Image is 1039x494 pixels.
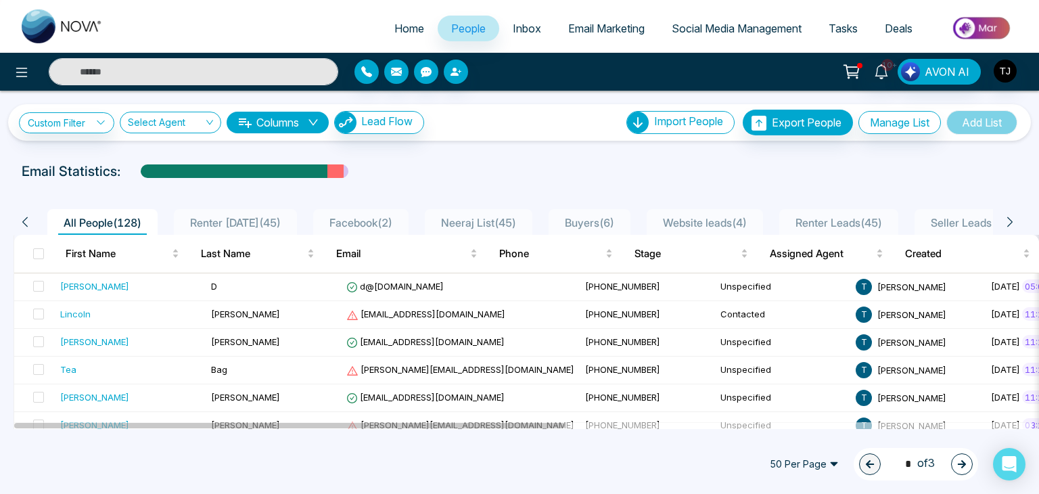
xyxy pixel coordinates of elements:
span: [DATE] [991,309,1020,319]
th: Stage [624,235,759,273]
span: T [856,279,872,295]
span: Phone [499,246,603,262]
span: 10+ [881,59,894,71]
span: [DATE] [991,420,1020,430]
span: [PHONE_NUMBER] [585,309,660,319]
span: T [856,307,872,323]
p: Email Statistics: [22,161,120,181]
div: [PERSON_NAME] [60,390,129,404]
td: Contacted [715,301,850,329]
span: [PERSON_NAME] [877,309,946,319]
span: Email [336,246,467,262]
span: [PERSON_NAME] [211,420,280,430]
span: down [308,117,319,128]
span: [PHONE_NUMBER] [585,420,660,430]
span: Social Media Management [672,22,802,35]
span: Bag [211,364,227,375]
span: Stage [634,246,738,262]
img: Lead Flow [901,62,920,81]
a: Email Marketing [555,16,658,41]
span: First Name [66,246,169,262]
span: [PERSON_NAME] [211,336,280,347]
span: Home [394,22,424,35]
td: Unspecified [715,384,850,412]
span: Inbox [513,22,541,35]
span: d@[DOMAIN_NAME] [346,281,444,292]
div: Open Intercom Messenger [993,448,1025,480]
span: Export People [772,116,841,129]
span: T [856,334,872,351]
span: [PERSON_NAME][EMAIL_ADDRESS][DOMAIN_NAME] [346,364,574,375]
span: Deals [885,22,913,35]
span: [PERSON_NAME] [877,392,946,403]
td: Unspecified [715,273,850,301]
span: T [856,390,872,406]
a: Tasks [815,16,871,41]
img: Market-place.gif [933,13,1031,43]
div: Tea [60,363,76,376]
span: 50 Per Page [760,453,848,475]
span: of 3 [897,455,935,473]
img: Lead Flow [335,112,356,133]
span: [PERSON_NAME] [877,336,946,347]
th: First Name [55,235,190,273]
button: AVON AI [898,59,981,85]
th: Email [325,235,488,273]
div: Lincoln [60,307,91,321]
span: Facebook ( 2 ) [324,216,398,229]
a: People [438,16,499,41]
td: Unspecified [715,329,850,357]
a: Social Media Management [658,16,815,41]
span: Tasks [829,22,858,35]
button: Columnsdown [227,112,329,133]
div: [PERSON_NAME] [60,418,129,432]
span: Import People [654,114,723,128]
a: Lead FlowLead Flow [329,111,424,134]
span: [PERSON_NAME] [211,309,280,319]
span: Buyers ( 6 ) [559,216,620,229]
span: D [211,281,217,292]
span: All People ( 128 ) [58,216,147,229]
th: Last Name [190,235,325,273]
a: 10+ [865,59,898,83]
span: AVON AI [925,64,969,80]
span: [PHONE_NUMBER] [585,392,660,403]
span: [DATE] [991,336,1020,347]
img: User Avatar [994,60,1017,83]
a: Home [381,16,438,41]
span: [EMAIL_ADDRESS][DOMAIN_NAME] [346,309,505,319]
span: Assigned Agent [770,246,873,262]
span: Last Name [201,246,304,262]
span: [PERSON_NAME] [211,392,280,403]
span: [PERSON_NAME] [877,281,946,292]
span: Renter [DATE] ( 45 ) [185,216,286,229]
button: Lead Flow [334,111,424,134]
span: [DATE] [991,364,1020,375]
span: [DATE] [991,392,1020,403]
td: Unspecified [715,357,850,384]
span: [PERSON_NAME][EMAIL_ADDRESS][DOMAIN_NAME] [346,420,574,430]
span: Seller Leads ( 0 ) [925,216,1012,229]
span: Website leads ( 4 ) [657,216,752,229]
span: [EMAIL_ADDRESS][DOMAIN_NAME] [346,336,505,347]
span: [PHONE_NUMBER] [585,281,660,292]
span: [PERSON_NAME] [877,364,946,375]
div: [PERSON_NAME] [60,335,129,349]
span: Renter Leads ( 45 ) [790,216,887,229]
a: Deals [871,16,926,41]
span: People [451,22,486,35]
a: Inbox [499,16,555,41]
span: [PHONE_NUMBER] [585,364,660,375]
a: Custom Filter [19,112,114,133]
span: [DATE] [991,281,1020,292]
span: T [856,362,872,378]
button: Export People [743,110,853,135]
span: [EMAIL_ADDRESS][DOMAIN_NAME] [346,392,505,403]
span: Created [905,246,1020,262]
span: Email Marketing [568,22,645,35]
th: Phone [488,235,624,273]
span: [PHONE_NUMBER] [585,336,660,347]
span: Neeraj List ( 45 ) [436,216,522,229]
button: Manage List [858,111,941,134]
img: Nova CRM Logo [22,9,103,43]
